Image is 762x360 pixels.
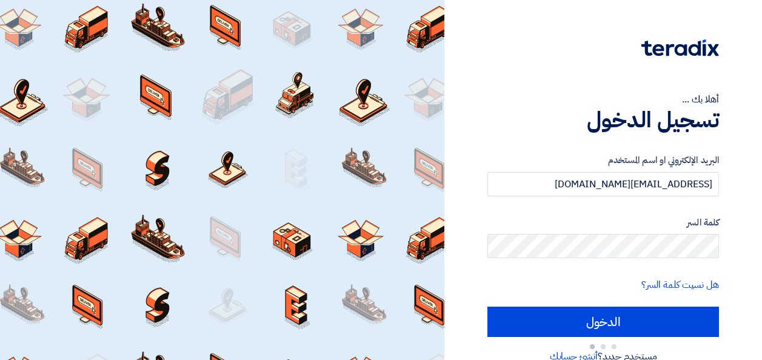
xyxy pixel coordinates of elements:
[487,92,719,107] div: أهلا بك ...
[487,216,719,230] label: كلمة السر
[487,307,719,337] input: الدخول
[641,39,719,56] img: Teradix logo
[487,172,719,196] input: أدخل بريد العمل الإلكتروني او اسم المستخدم الخاص بك ...
[487,153,719,167] label: البريد الإلكتروني او اسم المستخدم
[641,278,719,292] a: هل نسيت كلمة السر؟
[487,107,719,133] h1: تسجيل الدخول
